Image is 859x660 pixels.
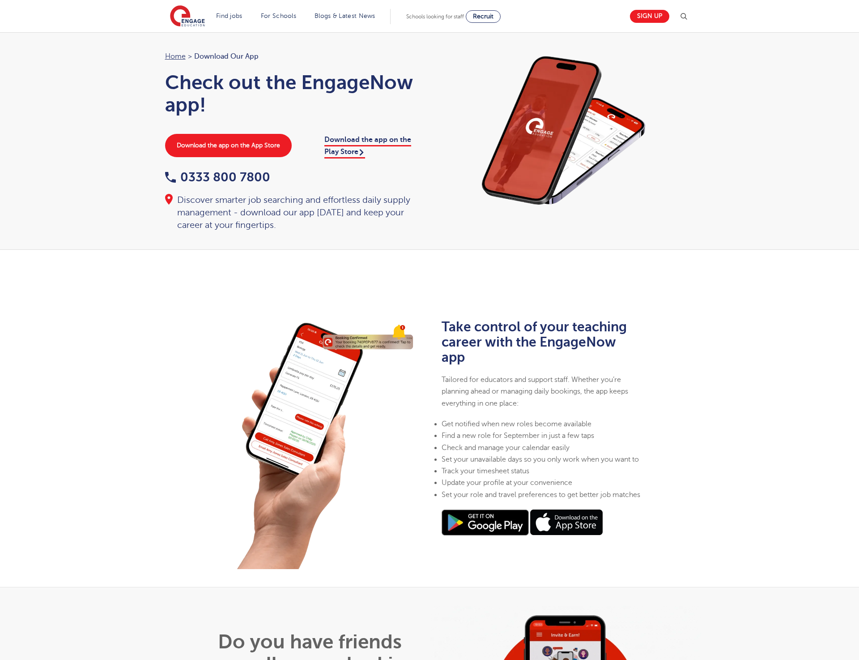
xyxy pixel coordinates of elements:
[630,10,669,23] a: Sign up
[324,136,411,158] a: Download the app on the Play Store
[165,194,421,231] div: Discover smarter job searching and effortless daily supply management - download our app [DATE] a...
[473,13,493,20] span: Recruit
[165,51,421,62] nav: breadcrumb
[165,52,186,60] a: Home
[442,444,570,452] span: Check and manage your calendar easily
[442,432,594,440] span: Find a new role for September in just a few taps
[216,13,242,19] a: Find jobs
[315,13,375,19] a: Blogs & Latest News
[165,71,421,116] h1: Check out the EngageNow app!
[194,51,259,62] span: Download our app
[442,319,627,365] b: Take control of your teaching career with the EngageNow app
[165,134,292,157] a: Download the app on the App Store
[170,5,205,28] img: Engage Education
[165,170,270,184] a: 0333 800 7800
[442,420,591,428] span: Get notified when new roles become available
[406,13,464,20] span: Schools looking for staff
[442,467,529,475] span: Track your timesheet status
[261,13,296,19] a: For Schools
[466,10,501,23] a: Recruit
[442,479,572,487] span: Update your profile at your convenience
[442,376,628,407] span: Tailored for educators and support staff. Whether you’re planning ahead or managing daily booking...
[188,52,192,60] span: >
[442,491,640,499] span: Set your role and travel preferences to get better job matches
[442,455,639,463] span: Set your unavailable days so you only work when you want to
